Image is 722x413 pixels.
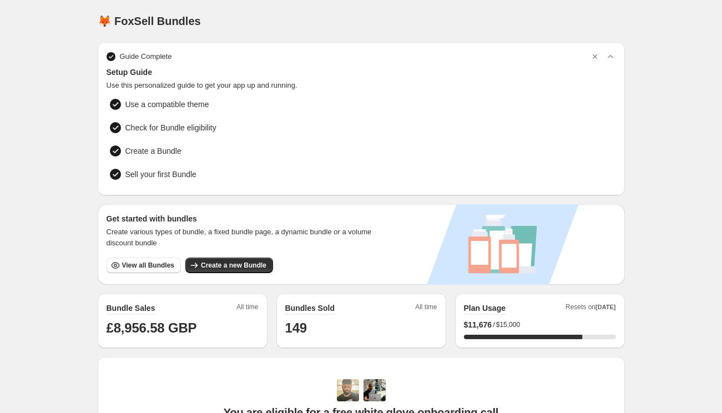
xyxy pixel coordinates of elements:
[201,261,266,270] span: Create a new Bundle
[595,304,615,310] span: [DATE]
[496,320,520,329] span: $15,000
[107,80,616,91] span: Use this personalized guide to get your app up and running.
[285,303,335,314] h2: Bundles Sold
[285,319,437,337] h1: 149
[464,319,492,330] span: $ 11,676
[122,261,174,270] span: View all Bundles
[236,303,258,315] span: All time
[566,303,616,315] span: Resets on
[185,258,273,273] button: Create a new Bundle
[98,14,201,28] h1: 🦊 FoxSell Bundles
[107,226,382,249] span: Create various types of bundle, a fixed bundle page, a dynamic bundle or a volume discount bundle
[464,303,506,314] h2: Plan Usage
[107,213,382,224] h3: Get started with bundles
[107,258,181,273] button: View all Bundles
[125,122,216,133] span: Check for Bundle eligibility
[125,99,209,110] span: Use a compatible theme
[464,319,616,330] div: /
[120,51,172,62] span: Guide Complete
[363,379,386,401] img: Prakhar
[107,303,155,314] h2: Bundle Sales
[125,145,181,157] span: Create a Bundle
[337,379,359,401] img: Adi
[107,67,616,78] span: Setup Guide
[125,169,196,180] span: Sell your first Bundle
[107,319,259,337] h1: £8,956.58 GBP
[415,303,437,315] span: All time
